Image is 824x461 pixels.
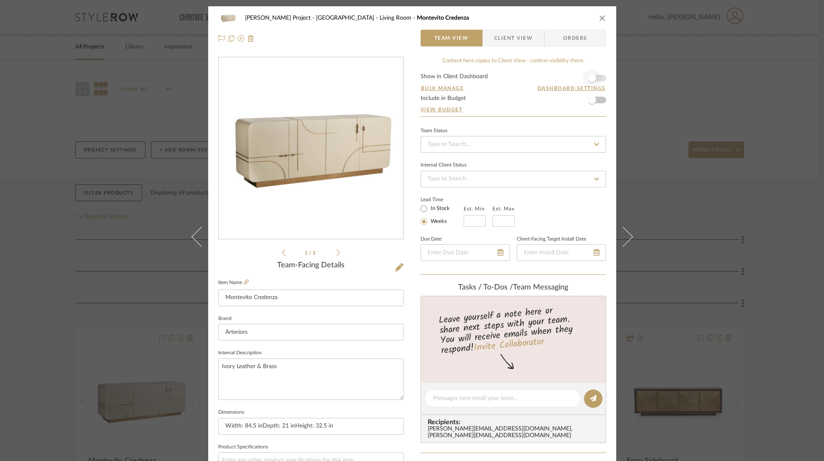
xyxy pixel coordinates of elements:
[218,324,404,341] input: Enter Brand
[218,418,404,435] input: Enter the dimensions of this item
[218,261,404,270] div: Team-Facing Details
[313,251,317,256] span: 5
[421,283,606,292] div: team Messaging
[421,85,464,92] button: Bulk Manage
[421,237,441,241] label: Due Date
[429,218,447,225] label: Weeks
[419,302,607,358] div: Leave yourself a note here or share next steps with your team. You will receive emails when they ...
[218,410,244,415] label: Dimensions
[220,58,402,239] img: fcf55d27-1472-4696-95cf-526c0b1b1736_436x436.jpg
[247,35,254,42] img: Remove from project
[458,284,513,291] span: Tasks / To-Dos /
[537,85,606,92] button: Dashboard Settings
[517,237,586,241] label: Client-Facing Target Install Date
[218,445,268,449] label: Product Specifications
[218,289,404,306] input: Enter Item Name
[428,426,602,439] div: [PERSON_NAME][EMAIL_ADDRESS][DOMAIN_NAME] , [PERSON_NAME][EMAIL_ADDRESS][DOMAIN_NAME]
[599,14,606,22] button: close
[245,15,380,21] span: [PERSON_NAME] Project - [GEOGRAPHIC_DATA]
[421,129,447,133] div: Team Status
[428,418,602,426] span: Recipients:
[218,351,262,355] label: Internal Description
[421,196,464,203] label: Lead Time
[517,244,606,261] input: Enter Install Date
[429,205,450,213] label: In Stock
[494,30,533,46] span: Client View
[421,136,606,153] input: Type to Search…
[417,15,469,21] span: Montevito Credenza
[554,30,597,46] span: Orders
[309,251,313,256] span: /
[218,279,249,286] label: Item Name
[219,58,403,239] div: 0
[380,15,417,21] span: Living Room
[492,206,515,212] label: Est. Max
[421,57,606,65] div: Content here copies to Client View - confirm visibility there.
[421,106,606,113] a: View Budget
[305,251,309,256] span: 1
[421,244,510,261] input: Enter Due Date
[464,206,485,212] label: Est. Min
[434,30,469,46] span: Team View
[218,317,232,321] label: Brand
[421,171,606,187] input: Type to Search…
[421,163,467,167] div: Internal Client Status
[473,335,544,356] a: Invite Collaborator
[421,203,464,227] mat-radio-group: Select item type
[218,10,238,26] img: fcf55d27-1472-4696-95cf-526c0b1b1736_48x40.jpg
